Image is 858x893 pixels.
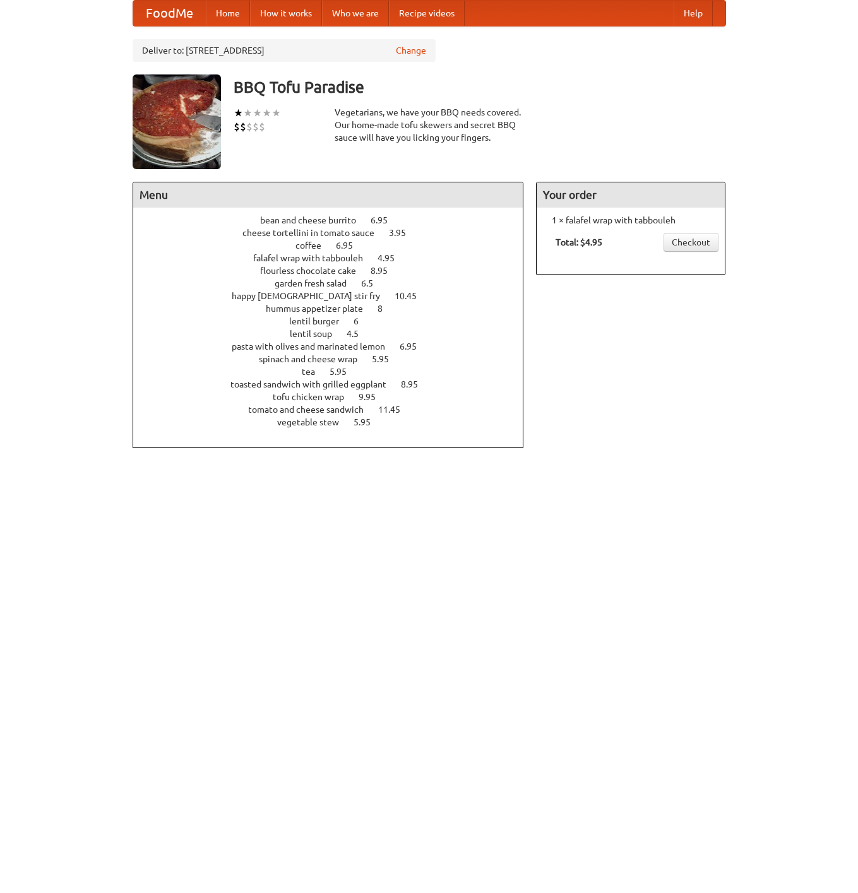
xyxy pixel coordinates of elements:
[240,120,246,134] li: $
[378,304,395,314] span: 8
[273,392,357,402] span: tofu chicken wrap
[290,329,382,339] a: lentil soup 4.5
[664,233,718,252] a: Checkout
[232,341,398,352] span: pasta with olives and marinated lemon
[260,266,369,276] span: flourless chocolate cake
[133,1,206,26] a: FoodMe
[206,1,250,26] a: Home
[234,106,243,120] li: ★
[230,379,399,389] span: toasted sandwich with grilled eggplant
[378,253,407,263] span: 4.95
[253,253,418,263] a: falafel wrap with tabbouleh 4.95
[259,354,412,364] a: spinach and cheese wrap 5.95
[295,240,334,251] span: coffee
[674,1,713,26] a: Help
[243,106,253,120] li: ★
[537,182,725,208] h4: Your order
[354,417,383,427] span: 5.95
[242,228,429,238] a: cheese tortellini in tomato sauce 3.95
[277,417,352,427] span: vegetable stew
[275,278,396,288] a: garden fresh salad 6.5
[400,341,429,352] span: 6.95
[266,304,406,314] a: hummus appetizer plate 8
[260,215,411,225] a: bean and cheese burrito 6.95
[295,240,376,251] a: coffee 6.95
[371,266,400,276] span: 8.95
[372,354,402,364] span: 5.95
[396,44,426,57] a: Change
[543,214,718,227] li: 1 × falafel wrap with tabbouleh
[556,237,602,247] b: Total: $4.95
[259,354,370,364] span: spinach and cheese wrap
[378,405,413,415] span: 11.45
[271,106,281,120] li: ★
[260,266,411,276] a: flourless chocolate cake 8.95
[253,106,262,120] li: ★
[250,1,322,26] a: How it works
[330,367,359,377] span: 5.95
[335,106,524,144] div: Vegetarians, we have your BBQ needs covered. Our home-made tofu skewers and secret BBQ sauce will...
[232,291,440,301] a: happy [DEMOGRAPHIC_DATA] stir fry 10.45
[133,182,523,208] h4: Menu
[248,405,376,415] span: tomato and cheese sandwich
[361,278,386,288] span: 6.5
[273,392,399,402] a: tofu chicken wrap 9.95
[253,253,376,263] span: falafel wrap with tabbouleh
[232,291,393,301] span: happy [DEMOGRAPHIC_DATA] stir fry
[133,74,221,169] img: angular.jpg
[347,329,371,339] span: 4.5
[232,341,440,352] a: pasta with olives and marinated lemon 6.95
[259,120,265,134] li: $
[234,120,240,134] li: $
[389,228,419,238] span: 3.95
[133,39,436,62] div: Deliver to: [STREET_ADDRESS]
[234,74,726,100] h3: BBQ Tofu Paradise
[289,316,382,326] a: lentil burger 6
[230,379,441,389] a: toasted sandwich with grilled eggplant 8.95
[302,367,370,377] a: tea 5.95
[322,1,389,26] a: Who we are
[242,228,387,238] span: cheese tortellini in tomato sauce
[290,329,345,339] span: lentil soup
[246,120,253,134] li: $
[336,240,366,251] span: 6.95
[275,278,359,288] span: garden fresh salad
[289,316,352,326] span: lentil burger
[359,392,388,402] span: 9.95
[253,120,259,134] li: $
[354,316,371,326] span: 6
[371,215,400,225] span: 6.95
[302,367,328,377] span: tea
[262,106,271,120] li: ★
[260,215,369,225] span: bean and cheese burrito
[266,304,376,314] span: hummus appetizer plate
[277,417,394,427] a: vegetable stew 5.95
[401,379,431,389] span: 8.95
[389,1,465,26] a: Recipe videos
[395,291,429,301] span: 10.45
[248,405,424,415] a: tomato and cheese sandwich 11.45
